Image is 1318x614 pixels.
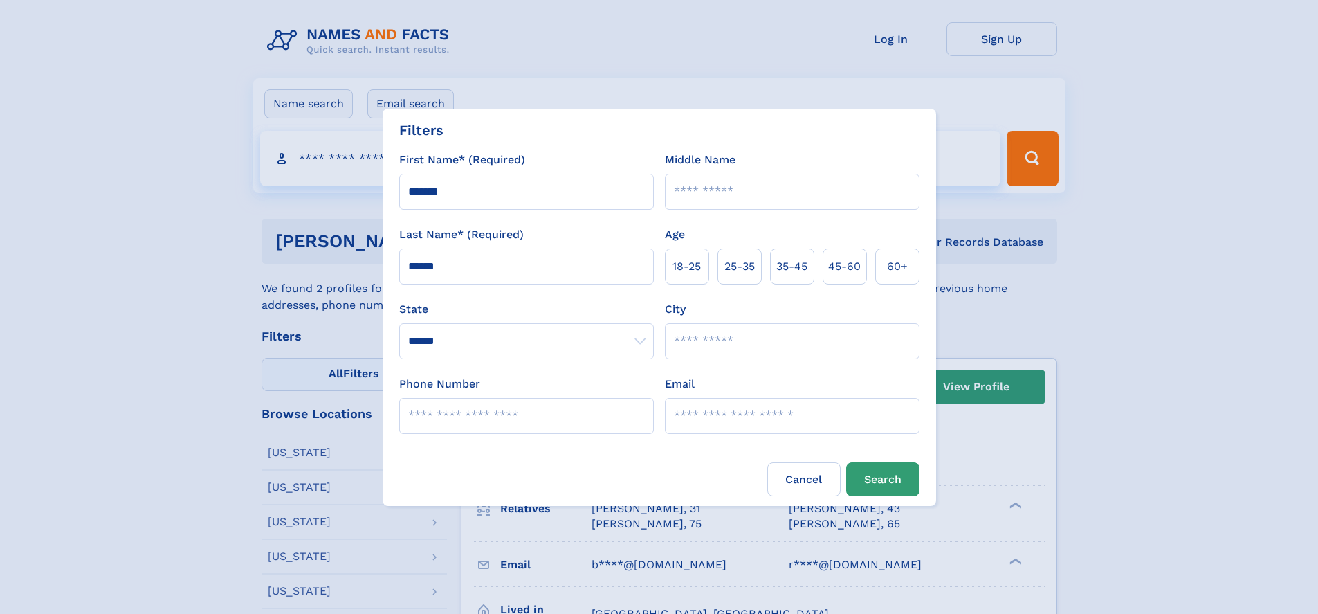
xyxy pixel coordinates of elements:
[399,152,525,168] label: First Name* (Required)
[724,258,755,275] span: 25‑35
[665,376,695,392] label: Email
[399,226,524,243] label: Last Name* (Required)
[665,226,685,243] label: Age
[887,258,908,275] span: 60+
[846,462,919,496] button: Search
[665,152,735,168] label: Middle Name
[767,462,841,496] label: Cancel
[828,258,861,275] span: 45‑60
[665,301,686,318] label: City
[672,258,701,275] span: 18‑25
[399,301,654,318] label: State
[399,120,443,141] div: Filters
[399,376,480,392] label: Phone Number
[776,258,807,275] span: 35‑45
